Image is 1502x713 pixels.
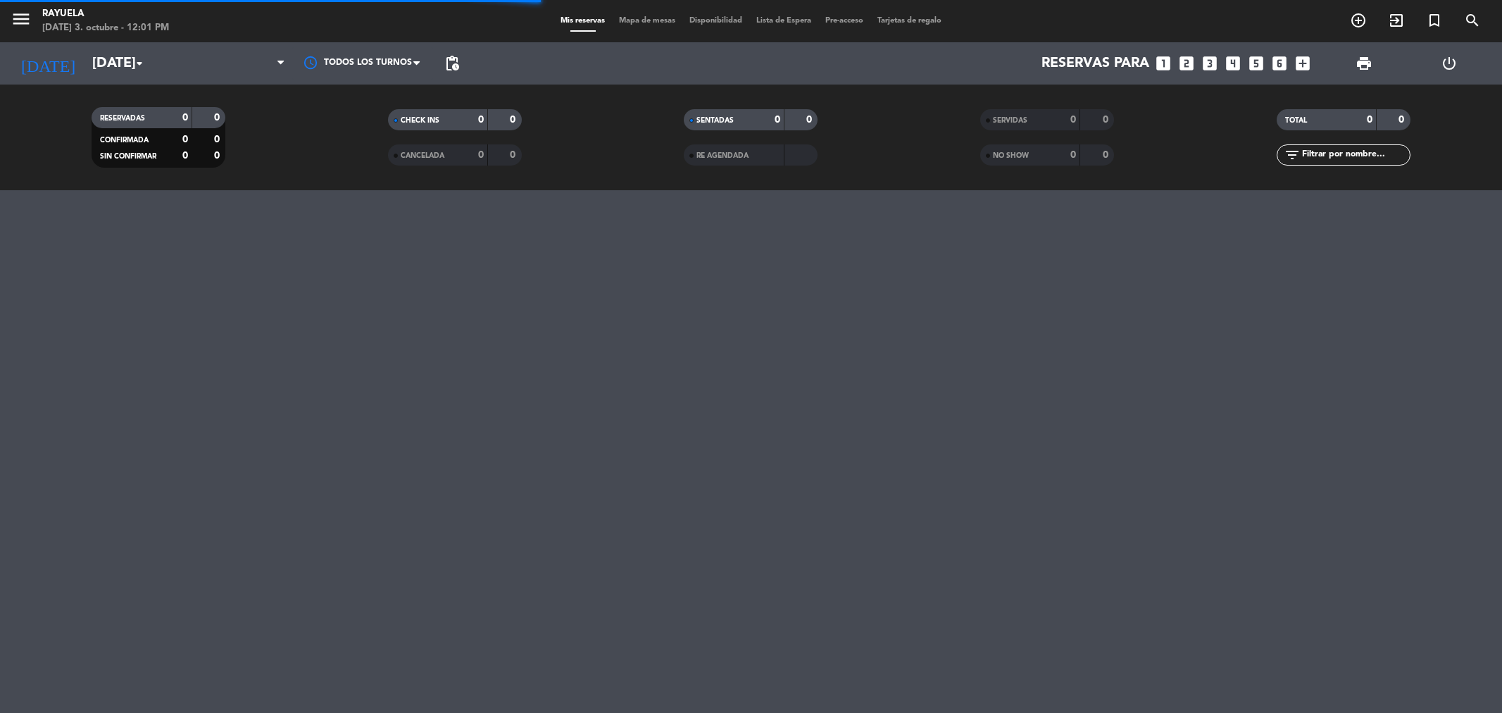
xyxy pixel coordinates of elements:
[478,115,484,125] strong: 0
[1426,12,1443,29] i: turned_in_not
[749,17,818,25] span: Lista de Espera
[510,150,518,160] strong: 0
[478,150,484,160] strong: 0
[1301,147,1410,163] input: Filtrar por nombre...
[401,117,439,124] span: CHECK INS
[696,117,734,124] span: SENTADAS
[100,153,156,160] span: SIN CONFIRMAR
[993,117,1027,124] span: SERVIDAS
[214,151,223,161] strong: 0
[214,135,223,144] strong: 0
[1103,150,1111,160] strong: 0
[214,113,223,123] strong: 0
[11,8,32,30] i: menu
[612,17,682,25] span: Mapa de mesas
[1103,115,1111,125] strong: 0
[131,55,148,72] i: arrow_drop_down
[11,48,85,79] i: [DATE]
[806,115,815,125] strong: 0
[1356,55,1372,72] span: print
[182,135,188,144] strong: 0
[1464,12,1481,29] i: search
[1388,12,1405,29] i: exit_to_app
[1294,54,1312,73] i: add_box
[1247,54,1265,73] i: looks_5
[818,17,870,25] span: Pre-acceso
[870,17,949,25] span: Tarjetas de regalo
[1284,147,1301,163] i: filter_list
[100,137,149,144] span: CONFIRMADA
[682,17,749,25] span: Disponibilidad
[182,113,188,123] strong: 0
[696,152,749,159] span: RE AGENDADA
[1441,55,1458,72] i: power_settings_new
[42,7,169,21] div: Rayuela
[1201,54,1219,73] i: looks_3
[1270,54,1289,73] i: looks_6
[1070,115,1076,125] strong: 0
[993,152,1029,159] span: NO SHOW
[1406,42,1491,85] div: LOG OUT
[1177,54,1196,73] i: looks_two
[401,152,444,159] span: CANCELADA
[1154,54,1172,73] i: looks_one
[1041,55,1149,72] span: Reservas para
[1350,12,1367,29] i: add_circle_outline
[1285,117,1307,124] span: TOTAL
[444,55,461,72] span: pending_actions
[42,21,169,35] div: [DATE] 3. octubre - 12:01 PM
[510,115,518,125] strong: 0
[11,8,32,35] button: menu
[1070,150,1076,160] strong: 0
[1367,115,1372,125] strong: 0
[1224,54,1242,73] i: looks_4
[553,17,612,25] span: Mis reservas
[775,115,780,125] strong: 0
[100,115,145,122] span: RESERVADAS
[182,151,188,161] strong: 0
[1398,115,1407,125] strong: 0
